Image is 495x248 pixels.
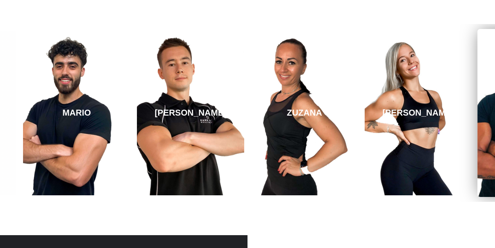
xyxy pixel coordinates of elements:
[155,108,226,118] h3: [PERSON_NAME]
[1,219,494,234] p: 14 day free trial to PVTV -
[1,219,494,234] a: 14 day free trial to PVTV -START NOW
[264,224,295,229] b: START NOW
[63,108,91,118] h3: MARIO
[251,31,358,195] a: ZUZANA
[287,108,322,118] h3: ZUZANA
[137,31,244,195] a: [PERSON_NAME]
[365,31,472,195] a: [PERSON_NAME]
[382,108,454,118] h3: [PERSON_NAME]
